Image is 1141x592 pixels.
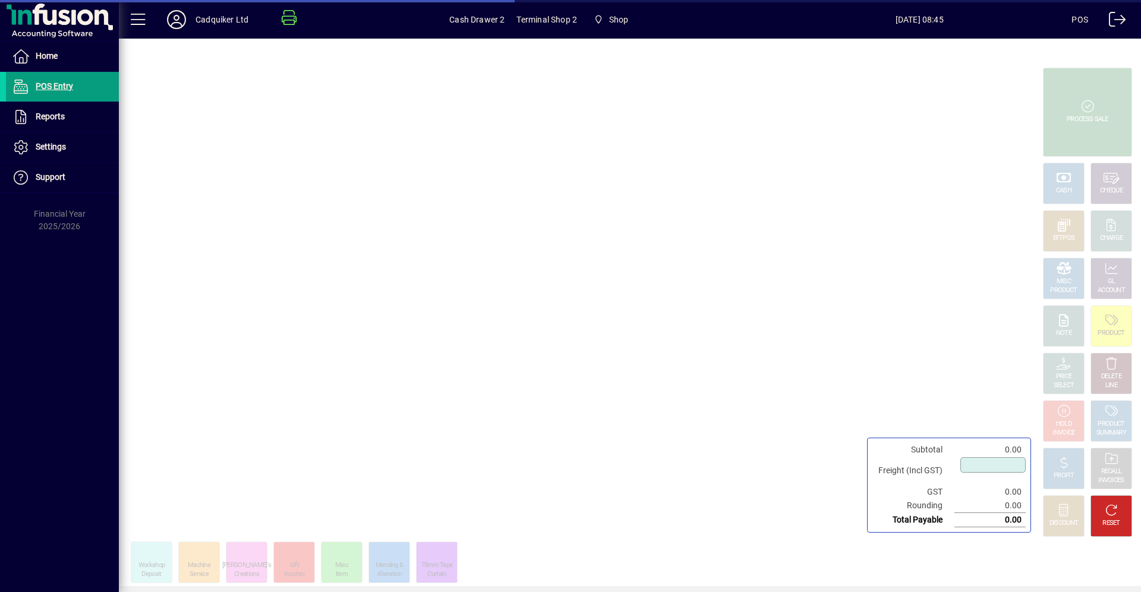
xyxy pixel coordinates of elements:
[36,112,65,121] span: Reports
[1049,519,1078,528] div: DISCOUNT
[421,561,453,570] div: 75mm Tape
[283,570,305,579] div: Voucher
[6,132,119,162] a: Settings
[1108,277,1115,286] div: GL
[1067,115,1108,124] div: PROCESS SALE
[1050,286,1077,295] div: PRODUCT
[1100,2,1126,41] a: Logout
[1054,471,1074,480] div: PROFIT
[516,10,577,29] span: Terminal Shop 2
[1054,381,1074,390] div: SELECT
[1071,10,1088,29] div: POS
[36,172,65,182] span: Support
[1101,372,1121,381] div: DELETE
[335,561,348,570] div: Misc
[872,457,954,485] td: Freight (Incl GST)
[157,9,196,30] button: Profile
[1098,329,1124,338] div: PRODUCT
[377,570,402,579] div: Alteration
[1101,467,1122,476] div: RECALL
[1096,429,1126,438] div: SUMMARY
[6,163,119,192] a: Support
[954,485,1026,499] td: 0.00
[1056,420,1071,429] div: HOLD
[1105,381,1117,390] div: LINE
[589,9,633,30] span: Shop
[6,102,119,132] a: Reports
[188,561,210,570] div: Machine
[1056,186,1071,195] div: CASH
[222,561,272,570] div: [PERSON_NAME]'s
[609,10,629,29] span: Shop
[36,51,58,61] span: Home
[954,443,1026,457] td: 0.00
[1098,420,1124,429] div: PRODUCT
[449,10,505,29] span: Cash Drawer 2
[1056,372,1072,381] div: PRICE
[336,570,348,579] div: Item
[234,570,259,579] div: Creations
[6,42,119,71] a: Home
[1100,186,1123,195] div: CHEQUE
[141,570,161,579] div: Deposit
[138,561,165,570] div: Workshop
[954,513,1026,527] td: 0.00
[767,10,1071,29] span: [DATE] 08:45
[1052,429,1074,438] div: INVOICE
[376,561,404,570] div: Mending &
[872,513,954,527] td: Total Payable
[872,499,954,513] td: Rounding
[1098,286,1125,295] div: ACCOUNT
[36,81,73,91] span: POS Entry
[427,570,446,579] div: Curtain
[954,499,1026,513] td: 0.00
[190,570,209,579] div: Service
[1098,476,1124,485] div: INVOICES
[36,142,66,151] span: Settings
[1057,277,1071,286] div: MISC
[289,561,299,570] div: Gift
[1053,234,1075,243] div: EFTPOS
[1056,329,1071,338] div: NOTE
[196,10,248,29] div: Cadquiker Ltd
[1100,234,1123,243] div: CHARGE
[872,443,954,457] td: Subtotal
[872,485,954,499] td: GST
[1102,519,1120,528] div: RESET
